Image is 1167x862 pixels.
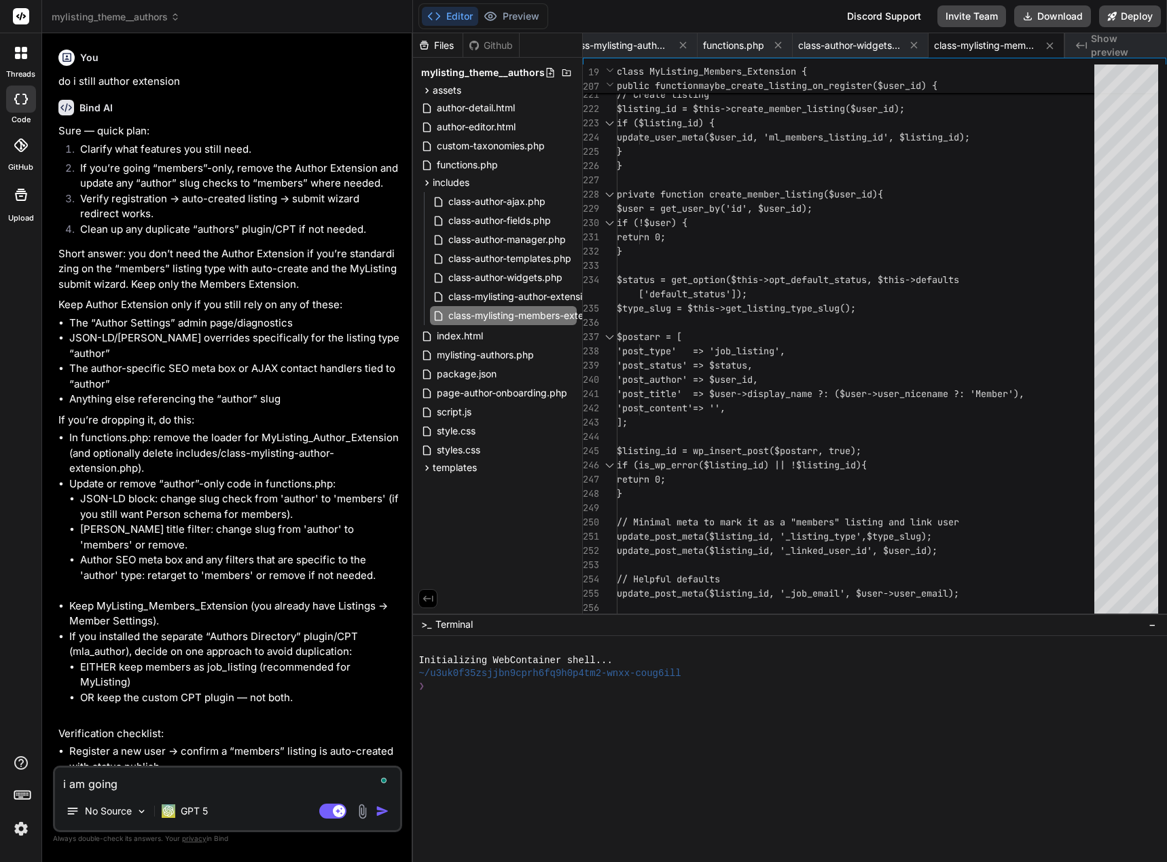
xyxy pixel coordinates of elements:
span: author-editor.html [435,119,517,135]
div: Files [413,39,463,52]
span: class MyListing_Members_Extension { [617,65,807,77]
span: functions.php [435,157,499,173]
li: Update or remove “author”-only code in functions.php: [69,476,399,599]
span: if (!$user) { [617,217,687,229]
span: privacy [182,834,207,842]
li: Clean up any duplicate “authors” plugin/CPT if not needed. [69,222,399,241]
div: 256 [583,601,599,615]
span: if (is_wp_error($listing_id) || !$listing_id) [617,459,861,471]
div: 253 [583,558,599,572]
span: page-author-onboarding.php [435,385,569,401]
span: update_post_meta($listing_id, '_job_email', $u [617,587,867,599]
span: functions.php [703,39,764,52]
li: JSON-LD/[PERSON_NAME] overrides specifically for the listing type “author” [69,331,399,361]
span: $status = get_option($this->opt_default_status [617,274,867,286]
div: 230 [583,216,599,230]
span: ['default_status']); [639,288,747,300]
button: − [1146,614,1159,635]
span: er->user_nicename ?: 'Member'), [856,388,1024,400]
li: Clarify what features you still need. [69,142,399,161]
span: // Minimal meta to mark it as a "members" list [617,516,867,528]
div: 246 [583,458,599,472]
img: Pick Models [136,806,147,817]
span: mylisting-authors.php [435,347,535,363]
button: Preview [478,7,545,26]
span: return 0; [617,473,666,485]
p: Always double-check its answers. Your in Bind [53,832,402,845]
span: $type_slug); [867,530,932,542]
p: Keep Author Extension only if you still rely on any of these: [58,297,399,313]
span: ser->user_email); [867,587,959,599]
div: 255 [583,586,599,601]
div: 235 [583,301,599,316]
span: } [617,245,622,257]
span: { [861,459,867,471]
div: 251 [583,529,599,544]
div: 248 [583,487,599,501]
span: return 0; [617,231,666,243]
div: 241 [583,387,599,401]
span: class-mylisting-author-extension.php [447,288,615,305]
span: $postarr = [ [617,331,682,343]
span: ❯ [418,680,425,693]
li: OR keep the custom CPT plugin — not both. [80,690,399,706]
span: update_post_meta($listing_id, '_linked_user_id [617,544,867,557]
label: Upload [8,212,34,224]
span: templates [433,461,477,474]
span: $listing_id = wp_insert_post($postarr, true); [617,445,861,457]
span: private function create_member_listing($user_id) [617,188,878,200]
div: 227 [583,173,599,187]
div: 223 [583,116,599,130]
span: class-author-templates.php [447,250,573,267]
span: maybe_create_listing_on_register($user_id) { [698,79,937,92]
span: update_post_meta($listing_id, '_listing_type', [617,530,867,542]
span: author-detail.html [435,100,516,116]
span: // Create listing [617,88,709,100]
span: { [878,188,883,200]
div: 250 [583,515,599,529]
span: } [617,145,622,157]
div: 224 [583,130,599,145]
div: 242 [583,401,599,415]
div: 249 [583,501,599,515]
p: do i still author extension [58,74,399,90]
span: 'post_content'=> '', [617,402,725,414]
p: Sure — quick plan: [58,124,399,139]
span: class-mylisting-members-extension.php [934,39,1036,52]
span: Terminal [435,618,473,631]
span: − [1149,618,1156,631]
span: er_id); [867,102,905,115]
label: code [12,114,31,126]
span: $type_slug = $this->get_listing_type_slug(); [617,302,856,314]
span: ]; [617,416,628,428]
span: class-author-widgets.php [447,269,564,286]
div: 232 [583,244,599,259]
span: ~/u3uk0f35zsjjbn9cprh6fq9h0p4tm2-wnxx-coug6ill [418,667,681,680]
li: Verify registration → auto-created listing → submit wizard redirect works. [69,191,399,222]
li: Register a new user → confirm a “members” listing is auto-created with status publish. [69,744,399,774]
label: threads [6,69,35,80]
div: 244 [583,430,599,444]
span: class-author-widgets.php [798,39,900,52]
div: 243 [583,415,599,430]
img: attachment [355,804,370,819]
button: Editor [422,7,478,26]
div: 228 [583,187,599,202]
li: [PERSON_NAME] title filter: change slug from 'author' to 'members' or remove. [80,522,399,552]
button: Invite Team [937,5,1006,27]
span: $user = get_user_by('id', $user_id); [617,202,812,214]
p: GPT 5 [181,804,208,818]
span: $listing_id = $this->create_member_listing($us [617,102,867,115]
div: Click to collapse the range. [600,458,618,472]
span: index.html [435,328,484,344]
span: // Helpful defaults [617,573,720,585]
li: The “Author Settings” admin page/diagnostics [69,316,399,331]
div: 225 [583,145,599,159]
button: Download [1014,5,1091,27]
p: Short answer: you don’t need the Author Extension if you’re standardizing on the “members” listin... [58,246,399,293]
span: update_user_meta($user_id, 'ml_members_listi [617,131,856,143]
span: >_ [421,618,431,631]
span: } [617,160,622,172]
img: settings [10,817,33,840]
h6: You [80,51,98,64]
